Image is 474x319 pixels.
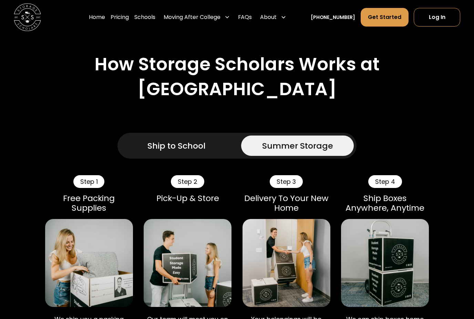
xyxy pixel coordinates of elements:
a: Get Started [361,8,409,27]
a: home [14,3,41,31]
img: Packing a Storage Scholars box. [45,219,133,307]
div: Summer Storage [262,140,333,152]
h2: [GEOGRAPHIC_DATA] [137,79,337,100]
img: Shipping Storage Scholars boxes. [341,219,429,307]
div: About [260,13,277,21]
div: Ship to School [147,140,206,152]
div: Moving After College [161,8,233,27]
a: Log In [414,8,460,27]
div: About [257,8,289,27]
div: Pick-Up & Store [144,193,231,203]
a: [PHONE_NUMBER] [311,13,355,21]
div: Step 3 [270,175,303,188]
a: Schools [134,8,155,27]
img: Storage Scholars pick up. [144,219,231,307]
a: FAQs [238,8,252,27]
a: Pricing [111,8,129,27]
div: Moving After College [164,13,220,21]
div: Delivery To Your New Home [243,193,330,213]
div: Ship Boxes Anywhere, Anytime [341,193,429,213]
img: Storage Scholars delivery. [243,219,330,307]
h2: How Storage Scholars Works at [94,54,380,75]
div: Step 1 [73,175,105,188]
div: Step 2 [171,175,204,188]
div: Free Packing Supplies [45,193,133,213]
img: Storage Scholars main logo [14,3,41,31]
a: Home [89,8,105,27]
div: Step 4 [368,175,402,188]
